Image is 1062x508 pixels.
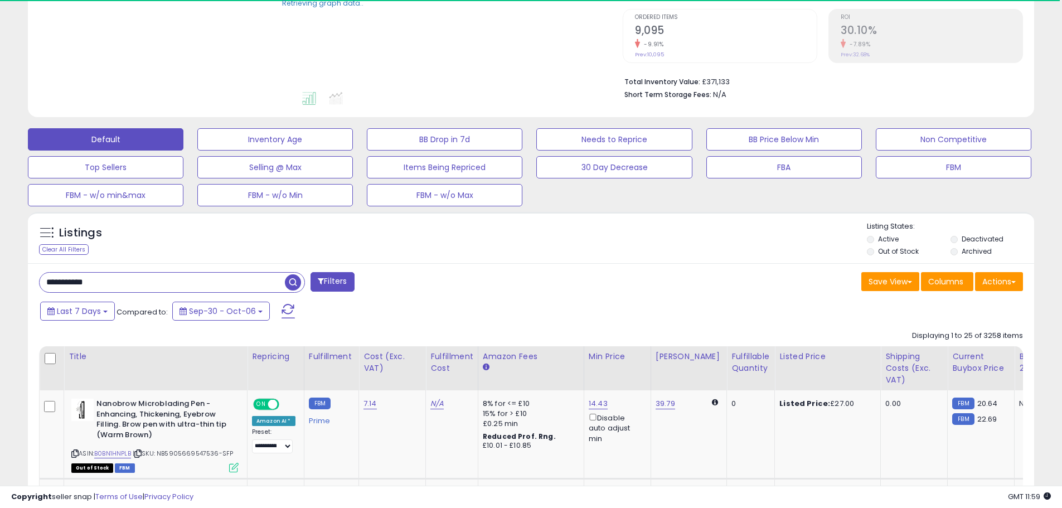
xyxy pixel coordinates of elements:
[731,399,766,409] div: 0
[69,351,243,362] div: Title
[367,128,522,151] button: BB Drop in 7d
[846,40,870,49] small: -7.89%
[706,156,862,178] button: FBA
[95,491,143,502] a: Terms of Use
[589,412,642,444] div: Disable auto adjust min
[975,272,1023,291] button: Actions
[252,416,295,426] div: Amazon AI *
[640,40,663,49] small: -9.91%
[115,463,135,473] span: FBM
[254,400,268,409] span: ON
[252,351,299,362] div: Repricing
[962,246,992,256] label: Archived
[430,351,473,374] div: Fulfillment Cost
[363,351,421,374] div: Cost (Exc. VAT)
[624,90,711,99] b: Short Term Storage Fees:
[589,398,608,409] a: 14.43
[483,441,575,451] div: £10.01 - £10.85
[962,234,1003,244] label: Deactivated
[624,74,1015,88] li: £371,133
[536,128,692,151] button: Needs to Reprice
[39,244,89,255] div: Clear All Filters
[483,409,575,419] div: 15% for > £10
[94,449,131,458] a: B0BN1HNPLB
[483,399,575,409] div: 8% for <= £10
[635,51,664,58] small: Prev: 10,095
[624,77,700,86] b: Total Inventory Value:
[144,491,193,502] a: Privacy Policy
[861,272,919,291] button: Save View
[189,306,256,317] span: Sep-30 - Oct-06
[367,184,522,206] button: FBM - w/o Max
[912,331,1023,341] div: Displaying 1 to 25 of 3258 items
[656,351,722,362] div: [PERSON_NAME]
[977,398,998,409] span: 20.64
[483,432,556,441] b: Reduced Prof. Rng.
[977,414,997,424] span: 22.69
[311,272,354,292] button: Filters
[841,24,1022,39] h2: 30.10%
[779,398,830,409] b: Listed Price:
[59,225,102,241] h5: Listings
[252,428,295,453] div: Preset:
[921,272,973,291] button: Columns
[483,351,579,362] div: Amazon Fees
[172,302,270,321] button: Sep-30 - Oct-06
[71,463,113,473] span: All listings that are currently out of stock and unavailable for purchase on Amazon
[278,400,295,409] span: OFF
[952,413,974,425] small: FBM
[656,398,675,409] a: 39.79
[133,449,233,458] span: | SKU: NB5905669547536-SFP
[589,351,646,362] div: Min Price
[28,156,183,178] button: Top Sellers
[430,398,444,409] a: N/A
[706,128,862,151] button: BB Price Below Min
[713,89,726,100] span: N/A
[309,412,350,425] div: Prime
[878,234,899,244] label: Active
[197,128,353,151] button: Inventory Age
[309,351,354,362] div: Fulfillment
[876,128,1031,151] button: Non Competitive
[635,14,817,21] span: Ordered Items
[71,399,239,471] div: ASIN:
[11,491,52,502] strong: Copyright
[309,398,331,409] small: FBM
[536,156,692,178] button: 30 Day Decrease
[28,184,183,206] button: FBM - w/o min&max
[117,307,168,317] span: Compared to:
[841,51,870,58] small: Prev: 32.68%
[40,302,115,321] button: Last 7 Days
[1008,491,1051,502] span: 2025-10-14 11:59 GMT
[483,419,575,429] div: £0.25 min
[779,399,872,409] div: £27.00
[878,246,919,256] label: Out of Stock
[483,362,489,372] small: Amazon Fees.
[197,184,353,206] button: FBM - w/o Min
[57,306,101,317] span: Last 7 Days
[363,398,377,409] a: 7.14
[96,399,232,443] b: Nanobrow Microblading Pen - Enhancing, Thickening, Eyebrow Filling. Brow pen with ultra-thin tip ...
[779,351,876,362] div: Listed Price
[367,156,522,178] button: Items Being Repriced
[885,399,939,409] div: 0.00
[71,399,94,421] img: 31Wo5Ns5ICL._SL40_.jpg
[867,221,1034,232] p: Listing States:
[1019,399,1056,409] div: N/A
[197,156,353,178] button: Selling @ Max
[928,276,963,287] span: Columns
[11,492,193,502] div: seller snap | |
[635,24,817,39] h2: 9,095
[731,351,770,374] div: Fulfillable Quantity
[885,351,943,386] div: Shipping Costs (Exc. VAT)
[841,14,1022,21] span: ROI
[1019,351,1060,374] div: BB Share 24h.
[876,156,1031,178] button: FBM
[952,398,974,409] small: FBM
[952,351,1010,374] div: Current Buybox Price
[28,128,183,151] button: Default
